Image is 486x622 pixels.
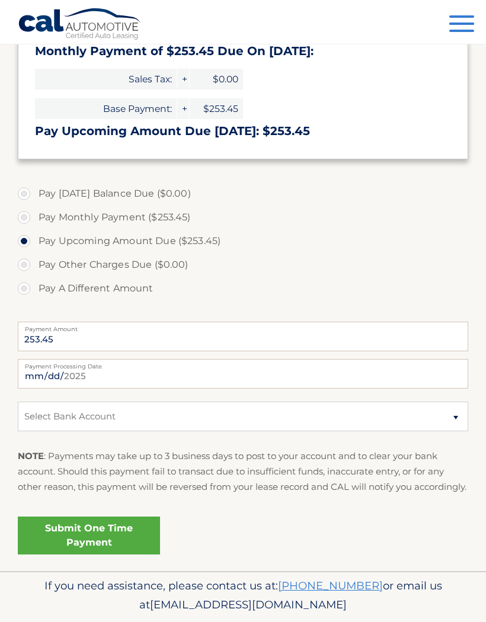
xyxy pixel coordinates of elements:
button: Menu [449,15,474,35]
span: Sales Tax: [35,69,177,89]
p: : Payments may take up to 3 business days to post to your account and to clear your bank account.... [18,448,468,495]
label: Pay Other Charges Due ($0.00) [18,253,468,277]
label: Payment Processing Date [18,359,468,368]
h3: Monthly Payment of $253.45 Due On [DATE]: [35,44,451,59]
span: $0.00 [190,69,243,89]
a: [PHONE_NUMBER] [278,579,383,592]
label: Pay A Different Amount [18,277,468,300]
span: + [177,98,189,119]
span: $253.45 [190,98,243,119]
strong: NOTE [18,450,44,461]
h3: Pay Upcoming Amount Due [DATE]: $253.45 [35,124,451,139]
a: Cal Automotive [18,8,142,42]
label: Pay Monthly Payment ($253.45) [18,206,468,229]
span: + [177,69,189,89]
label: Pay [DATE] Balance Due ($0.00) [18,182,468,206]
label: Pay Upcoming Amount Due ($253.45) [18,229,468,253]
label: Payment Amount [18,322,468,331]
input: Payment Amount [18,322,468,351]
span: [EMAIL_ADDRESS][DOMAIN_NAME] [150,598,347,611]
a: Submit One Time Payment [18,517,160,554]
span: Base Payment: [35,98,177,119]
p: If you need assistance, please contact us at: or email us at [18,576,468,614]
input: Payment Date [18,359,468,389]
